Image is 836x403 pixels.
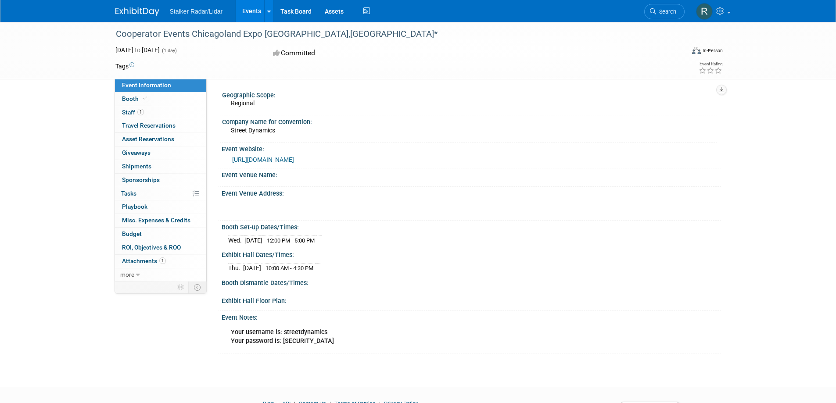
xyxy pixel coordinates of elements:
[243,263,261,272] td: [DATE]
[656,8,676,15] span: Search
[170,8,223,15] span: Stalker Radar/Lidar
[115,228,206,241] a: Budget
[266,265,313,271] span: 10:00 AM - 4:30 PM
[222,221,721,232] div: Booth Set-up Dates/Times:
[122,109,144,116] span: Staff
[159,257,166,264] span: 1
[122,95,149,102] span: Booth
[222,168,721,179] div: Event Venue Name:
[115,146,206,160] a: Giveaways
[222,89,717,100] div: Geographic Scope:
[692,47,701,54] img: Format-Inperson.png
[222,143,721,153] div: Event Website:
[173,282,189,293] td: Personalize Event Tab Strip
[115,187,206,200] a: Tasks
[222,187,721,198] div: Event Venue Address:
[231,100,255,107] span: Regional
[115,160,206,173] a: Shipments
[122,230,142,237] span: Budget
[222,311,721,322] div: Event Notes:
[120,271,134,278] span: more
[122,203,147,210] span: Playbook
[115,268,206,282] a: more
[231,127,275,134] span: Street Dynamics
[231,328,327,336] b: Your username is: streetdynamics
[633,46,723,59] div: Event Format
[228,263,243,272] td: Thu.
[115,119,206,132] a: Travel Reservations
[122,217,190,224] span: Misc. Expenses & Credits
[222,276,721,287] div: Booth Dismantle Dates/Times:
[232,156,294,163] a: [URL][DOMAIN_NAME]
[115,93,206,106] a: Booth
[115,106,206,119] a: Staff1
[122,149,151,156] span: Giveaways
[188,282,206,293] td: Toggle Event Tabs
[133,46,142,53] span: to
[121,190,136,197] span: Tasks
[222,248,721,259] div: Exhibit Hall Dates/Times:
[231,337,334,345] b: Your password is: [SECURITY_DATA]
[143,96,147,101] i: Booth reservation complete
[122,163,151,170] span: Shipments
[122,122,176,129] span: Travel Reservations
[115,79,206,92] a: Event Information
[115,174,206,187] a: Sponsorships
[115,133,206,146] a: Asset Reservations
[115,62,134,71] td: Tags
[228,235,244,245] td: Wed.
[115,214,206,227] a: Misc. Expenses & Credits
[644,4,685,19] a: Search
[137,109,144,115] span: 1
[699,62,722,66] div: Event Rating
[122,136,174,143] span: Asset Reservations
[702,47,723,54] div: In-Person
[115,241,206,254] a: ROI, Objectives & ROO
[115,7,159,16] img: ExhibitDay
[267,237,315,244] span: 12:00 PM - 5:00 PM
[270,46,464,61] div: Committed
[696,3,713,20] img: Robert Mele
[122,244,181,251] span: ROI, Objectives & ROO
[222,115,717,126] div: Company Name for Convention:
[122,176,160,183] span: Sponsorships
[122,257,166,264] span: Attachments
[115,46,160,53] span: [DATE] [DATE]
[122,82,171,89] span: Event Information
[244,235,262,245] td: [DATE]
[222,294,721,305] div: Exhibit Hall Floor Plan:
[113,26,671,42] div: Cooperator Events Chicagoland Expo [GEOGRAPHIC_DATA],[GEOGRAPHIC_DATA]*
[115,255,206,268] a: Attachments1
[161,48,177,53] span: (1 day)
[115,200,206,214] a: Playbook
